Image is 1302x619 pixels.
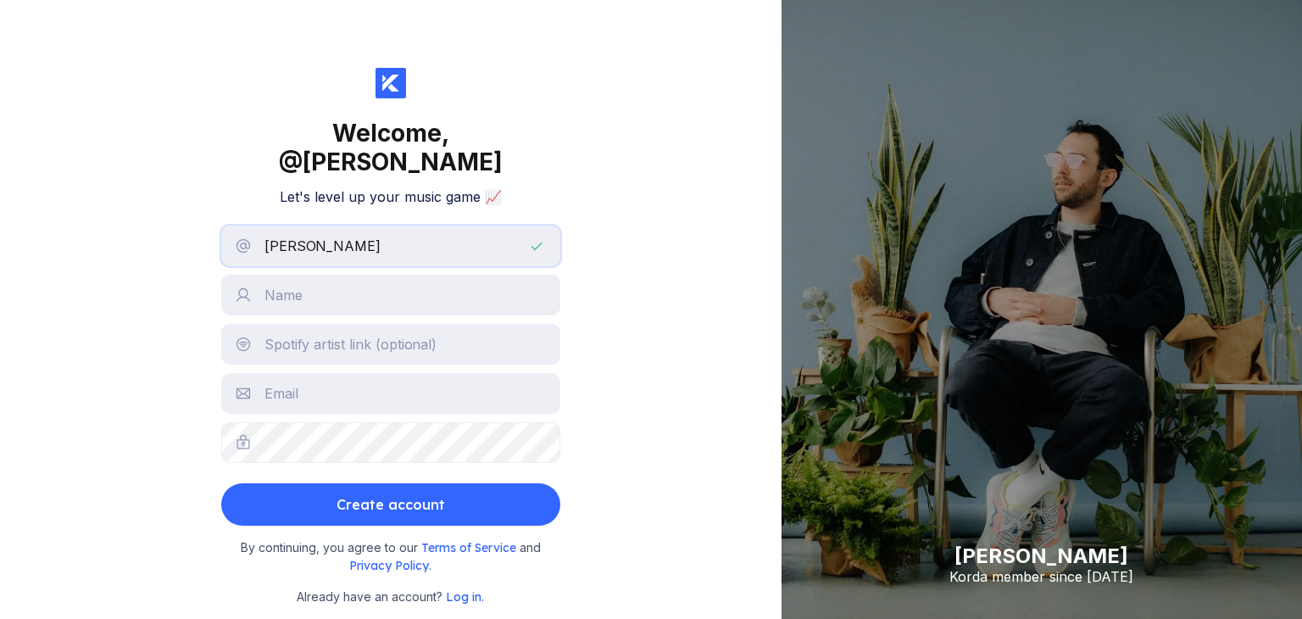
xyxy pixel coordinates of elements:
span: Log in [446,589,481,605]
a: Privacy Policy [349,558,429,572]
span: [PERSON_NAME] [303,148,503,176]
a: Terms of Service [421,540,520,555]
button: Create account [221,483,560,526]
input: Name [221,275,560,315]
small: Already have an account? . [297,588,484,606]
input: Email [221,373,560,414]
h2: Let's level up your music game 📈 [280,188,502,205]
small: By continuing, you agree to our and . [230,539,552,574]
div: Welcome, [221,119,560,176]
div: Korda member since [DATE] [949,568,1133,585]
span: Privacy Policy [349,558,429,573]
div: [PERSON_NAME] [949,544,1133,568]
a: Log in [446,589,481,604]
input: Username [221,226,560,266]
div: Create account [337,488,445,521]
input: Spotify artist link (optional) [221,324,560,365]
span: @ [279,148,303,176]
